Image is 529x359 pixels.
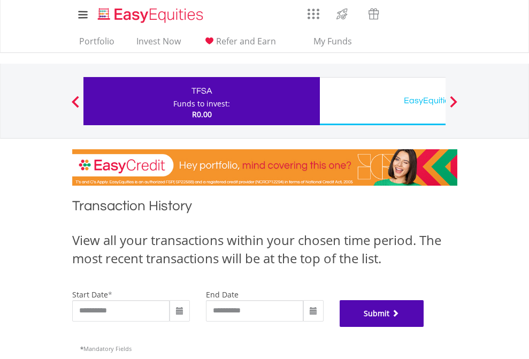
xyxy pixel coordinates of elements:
[298,34,368,48] span: My Funds
[72,196,457,220] h1: Transaction History
[192,109,212,119] span: R0.00
[206,289,239,300] label: end date
[389,3,417,24] a: Notifications
[443,101,464,112] button: Next
[65,101,86,112] button: Previous
[365,5,382,22] img: vouchers-v2.svg
[75,36,119,52] a: Portfolio
[216,35,276,47] span: Refer and Earn
[301,3,326,20] a: AppsGrid
[340,300,424,327] button: Submit
[90,83,313,98] div: TFSA
[80,345,132,353] span: Mandatory Fields
[72,149,457,186] img: EasyCredit Promotion Banner
[94,3,208,24] a: Home page
[72,289,108,300] label: start date
[198,36,280,52] a: Refer and Earn
[358,3,389,22] a: Vouchers
[333,5,351,22] img: thrive-v2.svg
[173,98,230,109] div: Funds to invest:
[417,3,444,24] a: FAQ's and Support
[444,3,471,26] a: My Profile
[72,231,457,268] div: View all your transactions within your chosen time period. The most recent transactions will be a...
[308,8,319,20] img: grid-menu-icon.svg
[132,36,185,52] a: Invest Now
[96,6,208,24] img: EasyEquities_Logo.png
